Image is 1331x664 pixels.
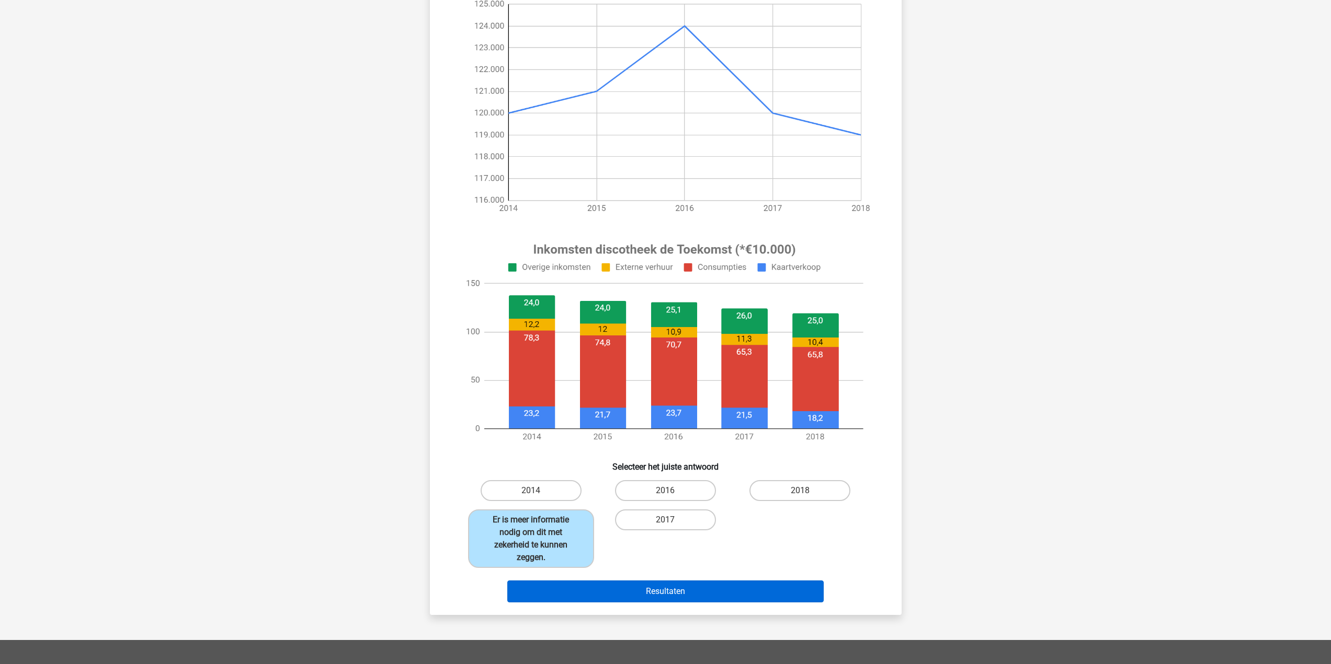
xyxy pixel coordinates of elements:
[749,480,850,501] label: 2018
[481,480,582,501] label: 2014
[615,480,716,501] label: 2016
[468,509,594,568] label: Er is meer informatie nodig om dit met zekerheid te kunnen zeggen.
[447,453,885,472] h6: Selecteer het juiste antwoord
[507,580,824,602] button: Resultaten
[615,509,716,530] label: 2017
